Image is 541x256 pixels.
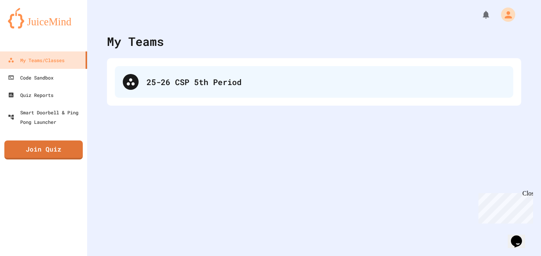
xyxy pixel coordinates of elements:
div: Quiz Reports [8,90,53,100]
div: My Teams [107,32,164,50]
div: My Teams/Classes [8,55,65,65]
div: My Notifications [467,8,493,21]
div: Smart Doorbell & Ping Pong Launcher [8,108,84,127]
a: Join Quiz [4,140,83,159]
iframe: chat widget [475,190,533,224]
iframe: chat widget [508,224,533,248]
div: 25-26 CSP 5th Period [147,76,505,88]
div: 25-26 CSP 5th Period [115,66,513,98]
div: Chat with us now!Close [3,3,55,50]
div: Code Sandbox [8,73,53,82]
img: logo-orange.svg [8,8,79,28]
div: My Account [493,6,517,24]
